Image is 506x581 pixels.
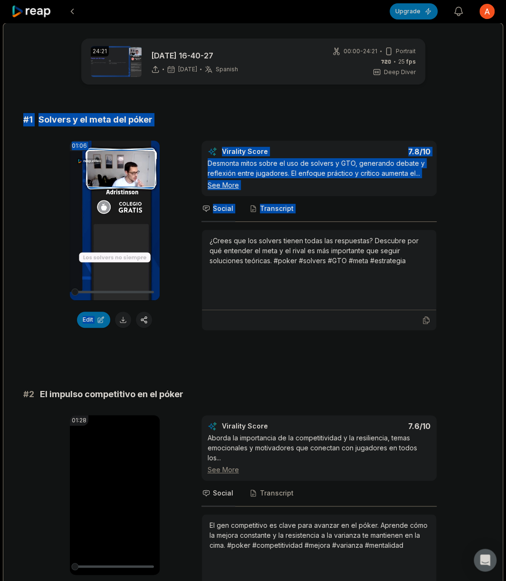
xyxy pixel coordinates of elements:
[151,50,238,61] p: [DATE] 16-40-27
[208,465,430,475] div: See More
[201,196,437,222] nav: Tabs
[213,204,233,213] span: Social
[208,158,430,190] div: Desmonta mitos sobre el uso de solvers y GTO, generando debate y reflexión entre jugadores. El en...
[70,415,160,575] video: Your browser does not support mp4 format.
[210,520,429,550] div: El gen competitivo es clave para avanzar en el póker. Aprende cómo la mejora constante y la resis...
[40,388,183,401] span: El impulso competitivo en el póker
[406,58,416,65] span: fps
[210,236,429,266] div: ¿Crees que los solvers tienen todas las respuestas? Descubre por qué entender el meta y el rival ...
[260,488,294,498] span: Transcript
[208,433,430,475] div: Aborda la importancia de la competitividad y la resiliencia, temas emocionales y motivadores que ...
[208,180,430,190] div: See More
[213,488,233,498] span: Social
[222,147,324,156] div: Virality Score
[216,66,238,73] span: Spanish
[398,57,416,66] span: 25
[384,68,416,76] span: Deep Diver
[474,549,496,571] div: Open Intercom Messenger
[201,481,437,506] nav: Tabs
[77,312,110,328] button: Edit
[328,147,430,156] div: 7.8 /10
[222,421,324,431] div: Virality Score
[396,47,416,56] span: Portrait
[344,47,377,56] span: 00:00 - 24:21
[328,421,430,431] div: 7.6 /10
[260,204,294,213] span: Transcript
[23,388,34,401] span: # 2
[178,66,197,73] span: [DATE]
[91,46,109,57] div: 24:21
[70,141,160,300] video: Your browser does not support mp4 format.
[390,3,438,19] button: Upgrade
[23,113,33,126] span: # 1
[38,113,153,126] span: Solvers y el meta del póker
